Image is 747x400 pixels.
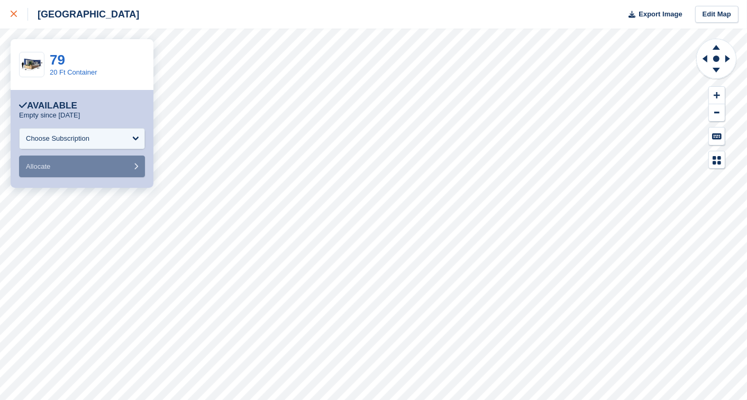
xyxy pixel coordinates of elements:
div: Choose Subscription [26,133,89,144]
span: Allocate [26,162,50,170]
button: Map Legend [709,151,725,169]
a: 79 [50,52,65,68]
button: Export Image [622,6,682,23]
button: Keyboard Shortcuts [709,128,725,145]
button: Zoom Out [709,104,725,122]
button: Zoom In [709,87,725,104]
p: Empty since [DATE] [19,111,80,120]
span: Export Image [639,9,682,20]
div: Available [19,101,77,111]
img: 20-ft-container%20(34).jpg [20,56,44,74]
button: Allocate [19,156,145,177]
a: 20 Ft Container [50,68,97,76]
a: Edit Map [695,6,739,23]
div: [GEOGRAPHIC_DATA] [28,8,139,21]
